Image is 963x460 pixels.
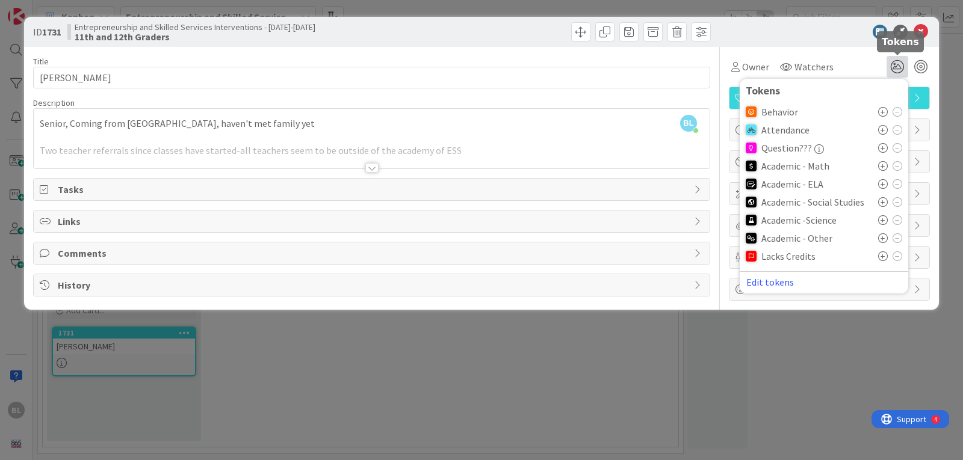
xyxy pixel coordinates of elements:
span: Entrepreneurship and Skilled Services Interventions - [DATE]-[DATE] [75,22,315,32]
span: BL [680,115,697,132]
span: Tasks [58,182,688,197]
span: Behavior [761,106,798,117]
div: 4 [63,5,66,14]
span: Support [25,2,55,16]
span: Lacks Credits [761,251,816,262]
span: Comments [58,246,688,260]
span: Owner [742,60,769,74]
span: Academic - Other [761,233,832,244]
p: Senior, Coming from [GEOGRAPHIC_DATA], haven't met family yet [40,117,704,130]
span: ID [33,25,61,39]
span: Academic -Science [761,215,837,225]
h5: Tokens [882,36,919,48]
span: Attendance [761,124,810,135]
b: 1731 [42,26,61,38]
span: Description [33,97,75,108]
b: 11th and 12th Graders [75,32,315,41]
span: Watchers [794,60,834,74]
label: Title [33,56,49,67]
span: Links [58,214,688,228]
button: Edit tokens [746,277,794,287]
input: type card name here... [33,67,710,88]
div: Tokens [746,85,902,97]
span: Academic - Social Studies [761,197,864,207]
span: Academic - ELA [761,179,823,189]
span: Question??? [761,143,812,153]
span: Academic - Math [761,161,829,171]
span: History [58,278,688,292]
